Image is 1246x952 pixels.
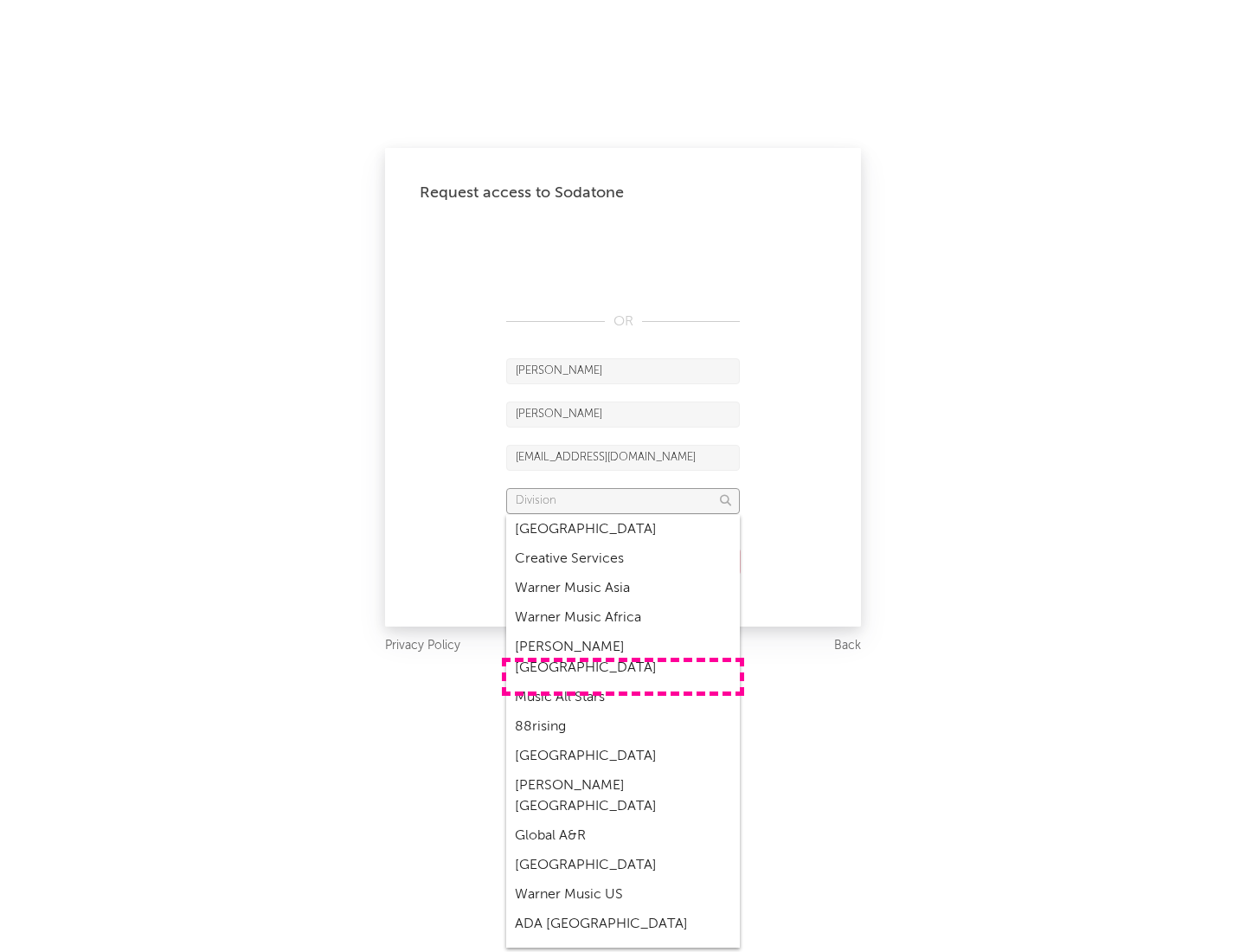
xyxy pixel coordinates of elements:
[506,402,740,428] input: Last Name
[506,488,740,514] input: Division
[506,880,740,910] div: Warner Music US
[506,515,740,544] div: [GEOGRAPHIC_DATA]
[506,574,740,603] div: Warner Music Asia
[420,183,826,203] div: Request access to Sodatone
[385,635,460,657] a: Privacy Policy
[506,683,740,712] div: Music All Stars
[506,633,740,683] div: [PERSON_NAME] [GEOGRAPHIC_DATA]
[506,445,740,471] input: Email
[506,712,740,742] div: 88rising
[506,603,740,633] div: Warner Music Africa
[506,312,740,332] div: OR
[506,544,740,574] div: Creative Services
[506,742,740,771] div: [GEOGRAPHIC_DATA]
[834,635,861,657] a: Back
[506,821,740,851] div: Global A&R
[506,851,740,880] div: [GEOGRAPHIC_DATA]
[506,910,740,939] div: ADA [GEOGRAPHIC_DATA]
[506,771,740,821] div: [PERSON_NAME] [GEOGRAPHIC_DATA]
[506,358,740,384] input: First Name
